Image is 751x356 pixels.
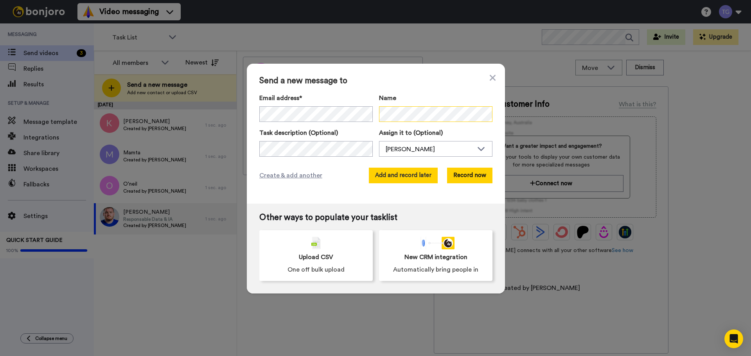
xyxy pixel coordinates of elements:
button: Add and record later [369,168,438,183]
label: Assign it to (Optional) [379,128,492,138]
span: One off bulk upload [287,265,345,274]
span: Automatically bring people in [393,265,478,274]
span: Upload CSV [299,252,333,262]
button: Record now [447,168,492,183]
label: Task description (Optional) [259,128,373,138]
span: Send a new message to [259,76,492,86]
label: Email address* [259,93,373,103]
span: Name [379,93,396,103]
div: Open Intercom Messenger [724,329,743,348]
img: csv-grey.png [311,237,321,249]
div: animation [417,237,455,249]
span: Create & add another [259,171,322,180]
div: [PERSON_NAME] [386,145,473,154]
span: Other ways to populate your tasklist [259,213,492,222]
span: New CRM integration [404,252,467,262]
